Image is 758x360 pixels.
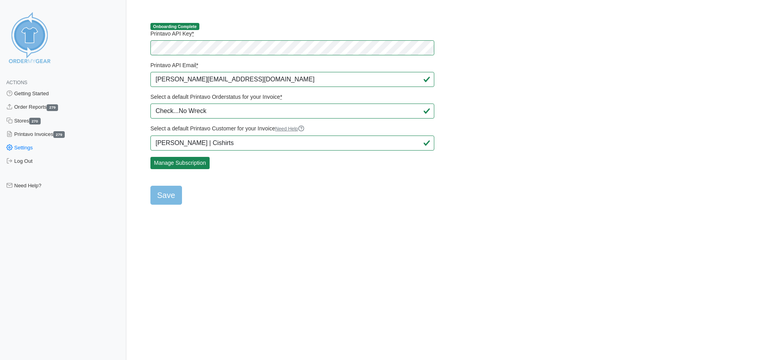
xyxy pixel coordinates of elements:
[192,30,194,37] abbr: required
[150,157,210,169] a: Manage Subscription
[150,186,182,205] input: Save
[280,94,282,100] abbr: required
[150,62,434,69] label: Printavo API Email
[196,62,198,68] abbr: required
[150,136,434,151] input: Type at least 4 characters
[150,93,434,100] label: Select a default Printavo Orderstatus for your Invoice
[29,118,41,124] span: 270
[150,125,434,132] label: Select a default Printavo Customer for your Invoice
[53,131,65,138] span: 279
[150,23,199,30] span: Onboarding Complete
[6,80,27,85] span: Actions
[275,126,304,132] a: Need Help
[150,30,434,37] label: Printavo API Key
[47,104,58,111] span: 279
